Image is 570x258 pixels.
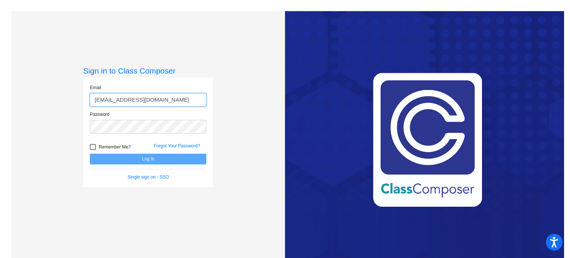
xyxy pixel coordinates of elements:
[90,84,101,91] label: Email
[83,66,213,75] h3: Sign in to Class Composer
[154,143,200,148] a: Forgot Your Password?
[90,111,109,118] label: Password
[90,154,206,164] button: Log In
[128,174,169,180] a: Single sign on - SSO
[99,143,131,151] span: Remember Me?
